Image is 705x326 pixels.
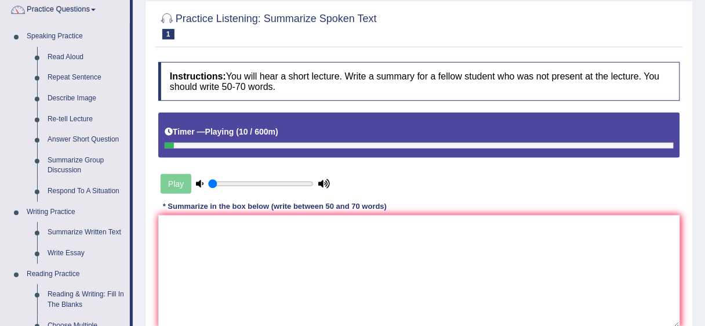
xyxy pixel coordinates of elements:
b: 10 / 600m [239,127,275,136]
h4: You will hear a short lecture. Write a summary for a fellow student who was not present at the le... [158,62,680,101]
h2: Practice Listening: Summarize Spoken Text [158,10,377,39]
a: Re-tell Lecture [42,109,130,130]
a: Read Aloud [42,47,130,68]
a: Answer Short Question [42,129,130,150]
a: Speaking Practice [21,26,130,47]
a: Summarize Written Text [42,222,130,243]
div: * Summarize in the box below (write between 50 and 70 words) [158,201,391,212]
h5: Timer — [165,128,278,136]
a: Repeat Sentence [42,67,130,88]
b: Instructions: [170,71,226,81]
a: Respond To A Situation [42,181,130,202]
a: Reading & Writing: Fill In The Blanks [42,284,130,315]
b: Playing [205,127,234,136]
b: ) [275,127,278,136]
a: Write Essay [42,243,130,264]
a: Writing Practice [21,202,130,223]
a: Summarize Group Discussion [42,150,130,181]
b: ( [236,127,239,136]
span: 1 [162,29,175,39]
a: Describe Image [42,88,130,109]
a: Reading Practice [21,264,130,285]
